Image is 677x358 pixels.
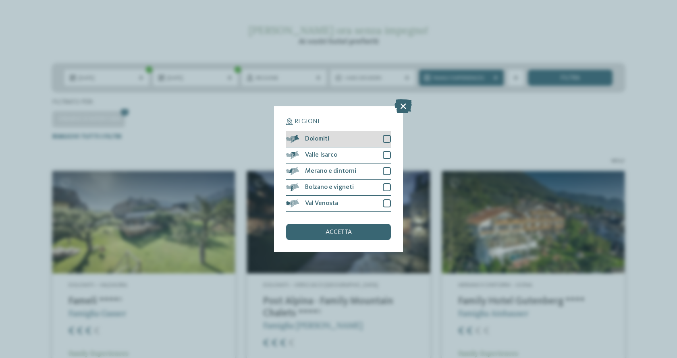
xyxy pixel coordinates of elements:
[305,168,356,174] span: Merano e dintorni
[305,136,329,142] span: Dolomiti
[305,184,354,190] span: Bolzano e vigneti
[295,118,321,125] span: Regione
[326,229,352,236] span: accetta
[305,200,338,207] span: Val Venosta
[305,152,337,158] span: Valle Isarco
